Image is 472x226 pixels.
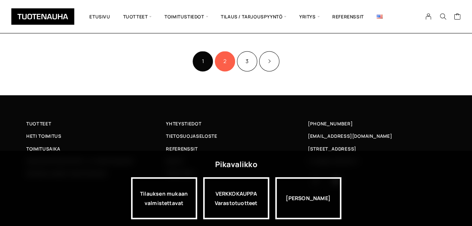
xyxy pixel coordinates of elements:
a: Etusivu [83,6,116,27]
a: [PHONE_NUMBER] [308,119,353,127]
a: Cart [454,13,461,22]
a: Referenssit [166,145,306,152]
span: Toimitustiedot [158,6,214,27]
a: Tietosuojaseloste [166,132,306,140]
button: Search [436,13,450,20]
span: Tuotteet [26,119,51,127]
a: Tilauksen mukaan valmistettavat [131,177,197,219]
span: Sivu 1 [193,51,213,71]
span: Heti toimitus [26,132,62,140]
a: Referenssit [326,6,370,27]
span: Tilaus / Tarjouspyyntö [214,6,293,27]
a: Sivu 2 [215,51,235,71]
img: English [377,15,383,19]
div: [PERSON_NAME] [275,177,341,219]
div: Pikavalikko [215,158,257,171]
a: [EMAIL_ADDRESS][DOMAIN_NAME] [308,132,392,140]
span: Yhteystiedot [166,119,201,127]
a: Yhteystiedot [166,119,306,127]
span: Toimitusaika [26,145,60,152]
span: [STREET_ADDRESS] [308,145,356,152]
div: VERKKOKAUPPA Varastotuotteet [203,177,269,219]
a: Sivu 3 [237,51,257,71]
span: Tuotteet [117,6,158,27]
a: Heti toimitus [26,132,166,140]
nav: Product Pagination [17,50,456,72]
span: Referenssit [166,145,198,152]
a: VERKKOKAUPPAVarastotuotteet [203,177,269,219]
a: Tuotteet [26,119,166,127]
img: Tuotenauha Oy [11,8,74,25]
span: Yritys [293,6,326,27]
span: Tietosuojaseloste [166,132,217,140]
a: Toimitusaika [26,145,166,152]
a: My Account [421,13,436,20]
